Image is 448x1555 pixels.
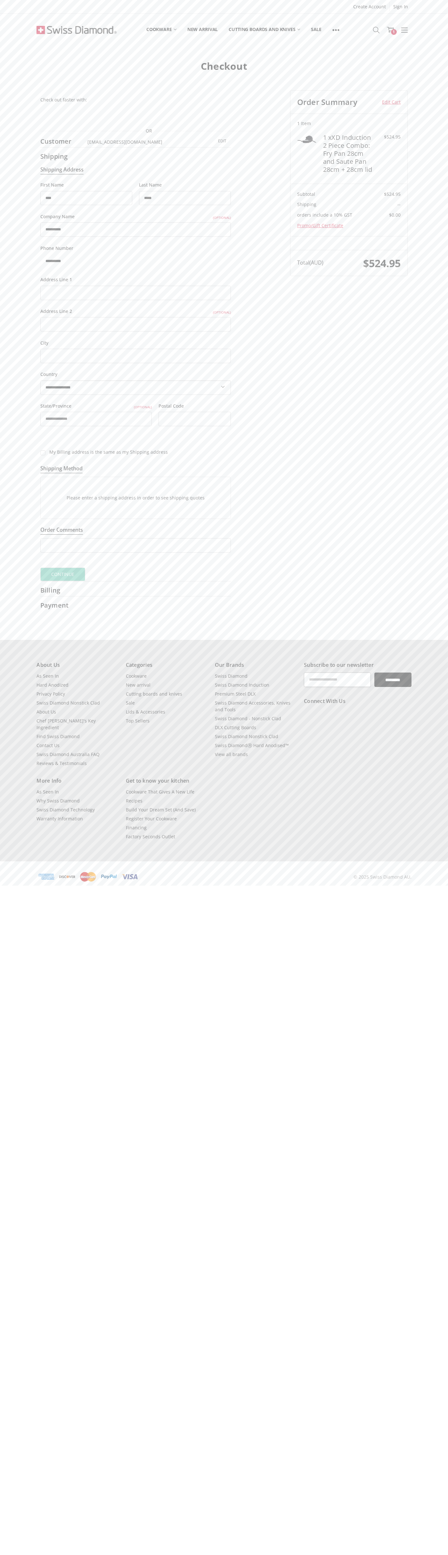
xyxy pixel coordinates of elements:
a: Top Sellers [126,718,150,724]
a: Contact Us [37,742,60,748]
a: Swiss Diamond Australia FAQ [37,751,100,757]
a: Swiss Diamond Nonstick Clad [215,733,278,739]
a: Warranty Information [37,816,83,822]
button: Edit [214,137,231,145]
button: Continue [40,568,86,581]
small: (Optional) [134,404,152,410]
label: Country [40,371,231,378]
label: City [40,339,231,347]
a: Privacy Policy [37,691,65,697]
span: -- [397,201,401,207]
p: © 2025 Swiss Diamond AU. [354,873,411,880]
a: Edit Cart [376,97,401,107]
label: My Billing address is the same as my Shipping address [40,449,231,455]
label: Company Name [40,213,231,220]
p: Check out faster with: [40,96,258,103]
h2: Billing [40,586,81,594]
div: [EMAIL_ADDRESS][DOMAIN_NAME] [87,139,200,145]
h5: Get to know your kitchen [126,777,208,784]
a: Cookware [141,15,182,44]
small: (Optional) [213,310,231,315]
h3: Order Summary [297,97,376,107]
a: Sale [126,700,135,706]
h1: Checkout [37,60,411,72]
span: OR [143,127,156,134]
a: Financing [126,825,147,831]
a: Swiss Diamond Induction [215,682,269,688]
a: DLX Cutting Boards [215,724,256,730]
legend: Order Comments [40,526,83,535]
label: Postal Code [159,403,231,410]
iframe: PayPal-paypal [40,109,143,120]
a: Swiss Diamond [215,673,248,679]
a: Factory Seconds Outlet [126,833,175,840]
a: Show All [327,15,345,44]
a: Premium Steel DLX [215,691,256,697]
a: Hard Anodized [37,682,69,688]
label: Address Line 1 [40,276,231,283]
a: View all brands [215,751,248,757]
h4: 1 x XD Induction 2 Piece Combo: Fry Pan 28cm and Saute Pan 28cm + 28cm lid [323,133,373,173]
a: Cutting boards and knives [126,691,182,697]
label: First Name [40,181,132,188]
span: 1 [391,29,397,35]
h5: About Us [37,662,118,668]
span: Subtotal [297,191,315,197]
a: About Us [37,709,56,715]
a: Promo/Gift Certificate [297,222,343,228]
a: Swiss Diamond Accessories, Knives and Tools [215,700,290,713]
small: (Optional) [213,215,231,220]
a: New arrival [126,682,151,688]
a: Sign In [390,2,411,11]
legend: Shipping Address [40,166,84,174]
span: Shipping [297,201,316,207]
h5: Subscribe to our newsletter [304,662,411,668]
a: As Seen In [37,789,59,795]
a: As Seen In [37,673,59,679]
a: Sale [305,15,327,44]
a: Reviews & Testimonials [37,760,87,766]
a: Lids & Accessories [126,709,165,715]
label: Address Line 2 [40,308,231,315]
span: orders include a 10% GST [297,212,352,218]
a: Recipes [126,798,143,804]
a: Swiss Diamond Technology [37,807,95,813]
a: Build Your Dream Set (And Save) [126,807,196,813]
label: Phone Number [40,245,231,252]
a: Cutting boards and knives [223,15,305,44]
a: Why Swiss Diamond [37,798,80,804]
label: State/Province [40,403,152,410]
h2: Shipping [40,152,81,160]
span: $524.95 [384,191,401,197]
a: Chef [PERSON_NAME]'s Key Ingredient [37,718,96,730]
a: Cookware That Gives A New Life [126,789,194,795]
label: Last Name [139,181,231,188]
div: $524.95 [375,133,401,140]
span: $524.95 [363,256,401,270]
a: Swiss Diamond Nonstick Clad [37,700,100,706]
a: Create Account [350,2,389,11]
a: Cookware [126,673,147,679]
a: Find Swiss Diamond [37,733,80,739]
h5: Connect With Us [304,698,411,704]
span: $0.00 [389,212,401,218]
a: 1 [383,22,397,38]
a: New arrival [182,15,223,44]
legend: Shipping Method [40,465,83,473]
p: Please enter a shipping address in order to see shipping quotes [41,491,231,505]
h3: 1 Item [297,121,401,126]
h2: Payment [40,601,81,609]
h2: Customer [40,137,81,145]
h5: More Info [37,777,118,784]
a: Swiss DiamondⓇ Hard Anodised™ [215,742,289,748]
img: Free Shipping On Every Order [37,14,117,46]
h5: Our Brands [215,662,297,668]
h5: Categories [126,662,208,668]
a: Register Your Cookware [126,816,177,822]
span: Total (AUD) [297,259,323,266]
a: Swiss Diamond - Nonstick Clad [215,715,281,722]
